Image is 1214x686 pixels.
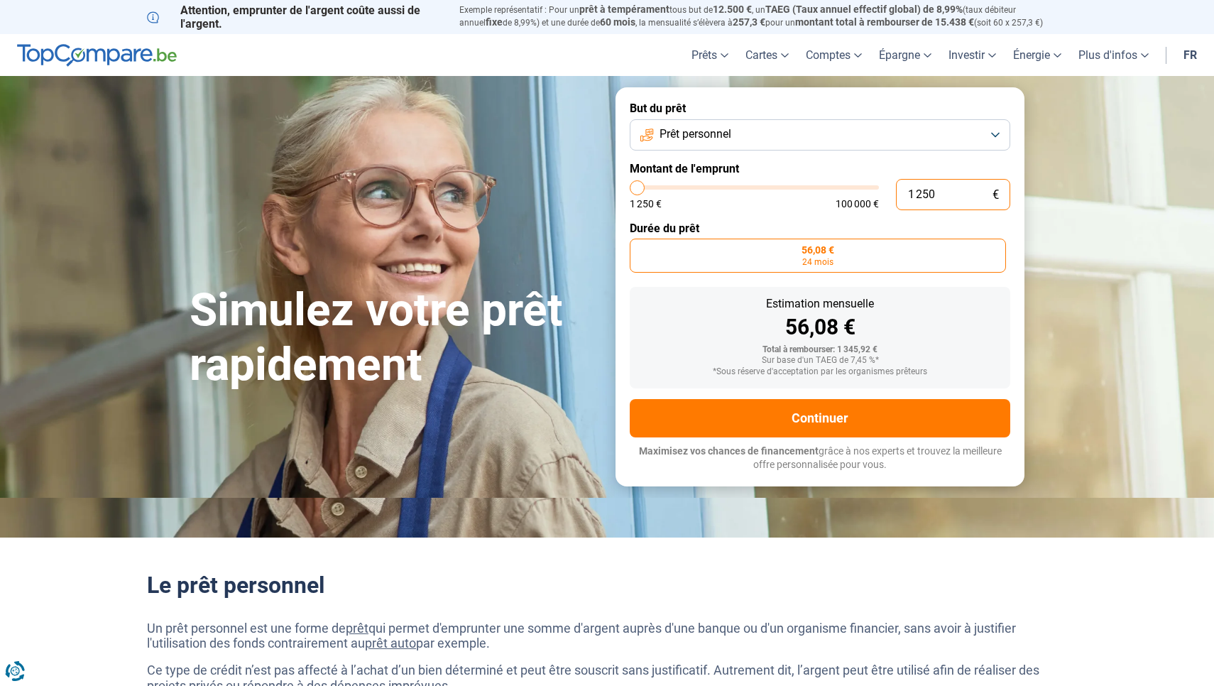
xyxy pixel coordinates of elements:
h2: Le prêt personnel [147,572,1067,599]
label: Durée du prêt [630,222,1010,235]
a: Cartes [737,34,797,76]
p: Un prêt personnel est une forme de qui permet d'emprunter une somme d'argent auprès d'une banque ... [147,621,1067,651]
span: fixe [486,16,503,28]
span: montant total à rembourser de 15.438 € [795,16,974,28]
label: Montant de l'emprunt [630,162,1010,175]
span: € [992,189,999,201]
div: Total à rembourser: 1 345,92 € [641,345,999,355]
a: Investir [940,34,1005,76]
a: Épargne [870,34,940,76]
a: prêt [346,621,368,636]
a: Énergie [1005,34,1070,76]
img: TopCompare [17,44,177,67]
a: prêt auto [365,636,416,650]
span: Maximisez vos chances de financement [639,445,819,457]
span: 12.500 € [713,4,752,15]
span: TAEG (Taux annuel effectif global) de 8,99% [765,4,963,15]
span: 24 mois [802,258,833,266]
a: Prêts [683,34,737,76]
span: prêt à tempérament [579,4,669,15]
button: Prêt personnel [630,119,1010,151]
a: Plus d'infos [1070,34,1157,76]
p: Attention, emprunter de l'argent coûte aussi de l'argent. [147,4,442,31]
span: 56,08 € [802,245,834,255]
a: Comptes [797,34,870,76]
span: 257,3 € [733,16,765,28]
a: fr [1175,34,1205,76]
p: Exemple représentatif : Pour un tous but de , un (taux débiteur annuel de 8,99%) et une durée de ... [459,4,1067,29]
div: Estimation mensuelle [641,298,999,310]
span: 1 250 € [630,199,662,209]
span: 60 mois [600,16,635,28]
span: 100 000 € [836,199,879,209]
div: *Sous réserve d'acceptation par les organismes prêteurs [641,367,999,377]
h1: Simulez votre prêt rapidement [190,283,598,393]
label: But du prêt [630,102,1010,115]
div: 56,08 € [641,317,999,338]
span: Prêt personnel [660,126,731,142]
div: Sur base d'un TAEG de 7,45 %* [641,356,999,366]
p: grâce à nos experts et trouvez la meilleure offre personnalisée pour vous. [630,445,1010,472]
button: Continuer [630,399,1010,437]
